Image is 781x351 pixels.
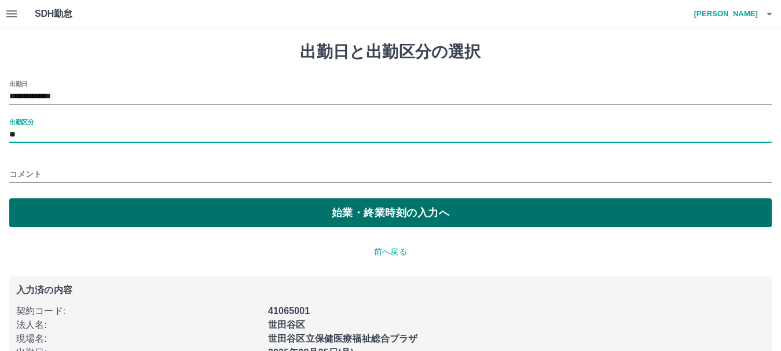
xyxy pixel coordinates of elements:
[9,246,772,258] p: 前へ戻る
[9,42,772,62] h1: 出勤日と出勤区分の選択
[268,306,310,316] b: 41065001
[9,117,34,126] label: 出勤区分
[268,320,306,330] b: 世田谷区
[16,318,261,332] p: 法人名 :
[16,332,261,346] p: 現場名 :
[9,79,28,88] label: 出勤日
[16,286,765,295] p: 入力済の内容
[9,198,772,227] button: 始業・終業時刻の入力へ
[268,334,417,343] b: 世田谷区立保健医療福祉総合プラザ
[16,304,261,318] p: 契約コード :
